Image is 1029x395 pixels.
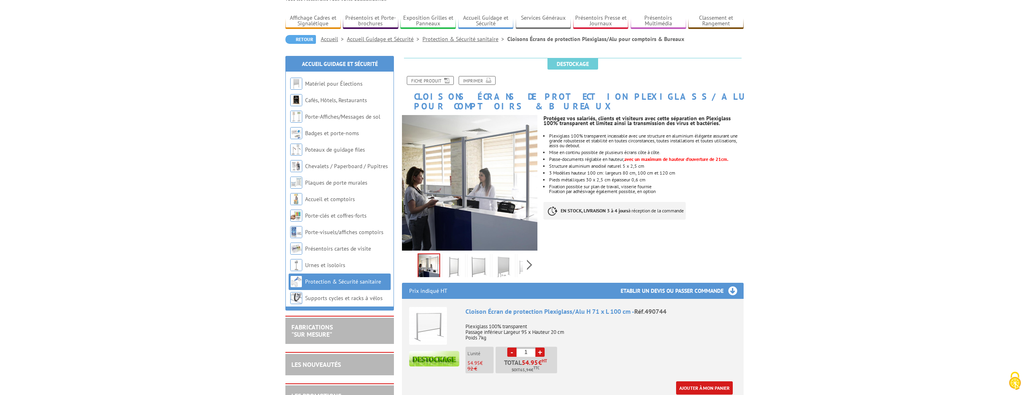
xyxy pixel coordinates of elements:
strong: EN STOCK, LIVRAISON 3 à 4 jours [561,208,628,214]
img: Chevalets / Paperboard / Pupitres [290,160,302,172]
span: Soit € [512,367,539,373]
sup: HT [542,358,547,364]
img: Urnes et isoloirs [290,259,302,271]
li: 3 Modèles hauteur 100 cm: largeurs 80 cm, 100 cm et 120 cm [549,171,744,175]
img: ecrans_protection_plexi_alu_490741_490742_490743.jpg [402,115,537,251]
a: Plaques de porte murales [305,179,367,186]
sup: TTC [533,366,539,370]
a: Porte-Affiches/Messages de sol [305,113,380,120]
a: Porte-visuels/affiches comptoirs [305,228,383,236]
a: - [507,348,517,357]
img: Protection & Sécurité sanitaire [290,276,302,288]
strong: Protégez vos salariés, clients et visiteurs avec cette séparation en Plexiglass 100% transparent ... [543,115,731,127]
a: Classement et Rangement [688,14,744,28]
p: 92 € [467,366,494,372]
img: Porte-visuels/affiches comptoirs [290,226,302,238]
li: Pieds métalliques 30 x 2,5 cm épaisseur 0,6 cm [549,177,744,182]
li: Passe-documents réglable en hauteur, [549,157,744,162]
img: Matériel pour Élections [290,78,302,90]
a: Accueil et comptoirs [305,195,355,203]
a: Porte-clés et coffres-forts [305,212,367,219]
span: Next [526,258,533,272]
img: ecrans_protection_plexi_alu_490741_490742_490743.jpg [418,254,439,279]
a: Badges et porte-noms [305,130,359,137]
span: € [538,359,542,366]
a: Présentoirs Multimédia [631,14,686,28]
img: Badges et porte-noms [290,127,302,139]
a: Retour [285,35,316,44]
div: Cloison Écran de protection Plexiglass/Alu H 71 x L 100 cm - [465,307,736,316]
img: Cookies (fenêtre modale) [1005,371,1025,391]
a: Ajouter à mon panier [676,381,733,395]
li: Structure aluminium anodisé naturel 5 x 2,5 cm [549,164,744,169]
img: Plaques de porte murales [290,177,302,189]
img: ecrans_protection_plexi_alu_490741_490742_490743_1.jpg [444,255,463,280]
a: Protection & Sécurité sanitaire [422,35,507,43]
img: Poteaux de guidage files [290,144,302,156]
img: destockage [409,351,459,366]
img: Accueil et comptoirs [290,193,302,205]
li: Plexiglass 100% transparent incassable avec une structure en aluminium élégante assurant une gran... [549,134,744,148]
a: Accueil [321,35,347,43]
a: Chevalets / Paperboard / Pupitres [305,163,388,170]
img: ecrans_protection_plexi_alu_490741_490742_490743_5.jpg [519,255,538,280]
a: Accueil Guidage et Sécurité [302,60,378,68]
a: Accueil Guidage et Sécurité [347,35,422,43]
span: 54.95 [467,360,480,366]
img: ecrans_hygiaphones_protection_plexi_alu_490741_490742_490743_3_2.jpg [494,255,513,280]
a: Accueil Guidage et Sécurité [458,14,514,28]
a: Matériel pour Élections [305,80,363,87]
p: à réception de la commande [543,202,686,220]
img: Supports cycles et racks à vélos [290,292,302,304]
a: Présentoirs Presse et Journaux [573,14,629,28]
a: Imprimer [459,76,496,85]
span: 65,94 [520,367,531,373]
a: Cafés, Hôtels, Restaurants [305,97,367,104]
p: € [467,360,494,366]
p: Fixation par adhésivage également possible, en option [549,189,744,194]
p: Plexiglass 100% transparent Passage inférieur Largeur 95 x Hauteur 20 cm Poids 7kg [465,318,736,341]
p: Total [498,359,557,373]
span: Réf.490744 [634,307,666,315]
a: Poteaux de guidage files [305,146,365,153]
a: Exposition Grilles et Panneaux [400,14,456,28]
p: Prix indiqué HT [409,283,447,299]
a: FABRICATIONS"Sur Mesure" [291,323,333,338]
a: Présentoirs et Porte-brochures [343,14,398,28]
p: Fixation possible sur plan de travail, visserie fournie [549,184,744,189]
img: Cloison Écran de protection Plexiglass/Alu H 71 x L 100 cm [409,307,447,345]
a: LES NOUVEAUTÉS [291,360,341,368]
img: ecrans_protection_plexi_alu_490741_490742_490743_2.jpg [469,255,488,280]
img: Cafés, Hôtels, Restaurants [290,94,302,106]
a: Services Généraux [516,14,571,28]
button: Cookies (fenêtre modale) [1001,368,1029,395]
a: Fiche produit [407,76,454,85]
font: avec un maximum de hauteur d’ouverture de 21cm. [624,156,728,162]
span: 54.95 [522,359,538,366]
p: L'unité [467,351,494,356]
a: Protection & Sécurité sanitaire [305,278,381,285]
a: Urnes et isoloirs [305,261,345,269]
h3: Etablir un devis ou passer commande [621,283,744,299]
a: Affichage Cadres et Signalétique [285,14,341,28]
span: Destockage [547,58,598,70]
li: Cloisons Écrans de protection Plexiglass/Alu pour comptoirs & Bureaux [507,35,684,43]
a: + [535,348,545,357]
a: Supports cycles et racks à vélos [305,294,383,302]
li: Mise en continu possible de plusieurs écrans côte à côte. [549,150,744,155]
a: Présentoirs cartes de visite [305,245,371,252]
img: Porte-Affiches/Messages de sol [290,111,302,123]
img: Présentoirs cartes de visite [290,243,302,255]
img: Porte-clés et coffres-forts [290,210,302,222]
